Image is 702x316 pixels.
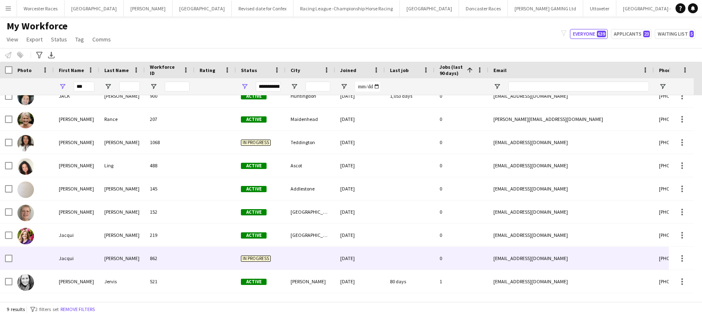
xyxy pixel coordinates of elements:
[385,84,435,107] div: 1,053 days
[286,224,335,246] div: [GEOGRAPHIC_DATA]
[17,158,34,175] img: Jacqueline Ling
[165,82,190,92] input: Workforce ID Filter Input
[54,200,99,223] div: [PERSON_NAME]
[335,154,385,177] div: [DATE]
[54,131,99,154] div: [PERSON_NAME]
[145,200,195,223] div: 152
[655,29,695,39] button: Waiting list5
[690,31,694,37] span: 5
[54,177,99,200] div: [PERSON_NAME]
[659,67,673,73] span: Phone
[99,84,145,107] div: [PERSON_NAME]
[435,84,488,107] div: 0
[54,247,99,270] div: Jacqui
[54,154,99,177] div: [PERSON_NAME]
[75,36,84,43] span: Tag
[335,270,385,293] div: [DATE]
[145,154,195,177] div: 488
[335,177,385,200] div: [DATE]
[92,36,111,43] span: Comms
[145,131,195,154] div: 1068
[51,36,67,43] span: Status
[488,108,654,130] div: [PERSON_NAME][EMAIL_ADDRESS][DOMAIN_NAME]
[335,84,385,107] div: [DATE]
[493,67,507,73] span: Email
[440,64,464,76] span: Jobs (last 90 days)
[23,34,46,45] a: Export
[488,131,654,154] div: [EMAIL_ADDRESS][DOMAIN_NAME]
[241,67,257,73] span: Status
[286,108,335,130] div: Maidenhead
[104,67,129,73] span: Last Name
[99,270,145,293] div: Jervis
[488,270,654,293] div: [EMAIL_ADDRESS][DOMAIN_NAME]
[241,93,267,99] span: Active
[335,200,385,223] div: [DATE]
[145,270,195,293] div: 521
[286,154,335,177] div: Ascot
[74,82,94,92] input: First Name Filter Input
[241,83,248,90] button: Open Filter Menu
[488,154,654,177] div: [EMAIL_ADDRESS][DOMAIN_NAME]
[99,108,145,130] div: Rance
[241,163,267,169] span: Active
[54,224,99,246] div: Jacqui
[145,247,195,270] div: 862
[286,131,335,154] div: Teddington
[340,67,356,73] span: Joined
[99,224,145,246] div: [PERSON_NAME]
[435,270,488,293] div: 1
[99,154,145,177] div: Ling
[17,274,34,291] img: Jacqueline Jervis
[241,279,267,285] span: Active
[145,108,195,130] div: 207
[508,82,649,92] input: Email Filter Input
[435,200,488,223] div: 0
[435,224,488,246] div: 0
[286,200,335,223] div: [GEOGRAPHIC_DATA]
[459,0,508,17] button: Doncaster Races
[59,83,66,90] button: Open Filter Menu
[89,34,114,45] a: Comms
[488,200,654,223] div: [EMAIL_ADDRESS][DOMAIN_NAME]
[305,82,330,92] input: City Filter Input
[46,50,56,60] app-action-btn: Export XLSX
[583,0,616,17] button: Uttoxeter
[17,112,34,128] img: Jackie Rance
[17,181,34,198] img: Jacqueline turner
[597,31,606,37] span: 639
[241,209,267,215] span: Active
[335,224,385,246] div: [DATE]
[488,177,654,200] div: [EMAIL_ADDRESS][DOMAIN_NAME]
[335,131,385,154] div: [DATE]
[17,228,34,244] img: Jacqui Allan
[286,84,335,107] div: Huntingdon
[150,83,157,90] button: Open Filter Menu
[54,84,99,107] div: JACK
[3,34,22,45] a: View
[335,247,385,270] div: [DATE]
[293,0,400,17] button: Racing League -Championship Horse Racing
[493,83,501,90] button: Open Filter Menu
[488,84,654,107] div: [EMAIL_ADDRESS][DOMAIN_NAME]
[241,140,271,146] span: In progress
[435,177,488,200] div: 0
[335,108,385,130] div: [DATE]
[435,131,488,154] div: 0
[390,67,409,73] span: Last job
[570,29,608,39] button: Everyone639
[59,305,96,314] button: Remove filters
[150,64,180,76] span: Workforce ID
[286,270,335,293] div: [PERSON_NAME]
[232,0,293,17] button: Revised date for Confex
[435,154,488,177] div: 0
[54,270,99,293] div: [PERSON_NAME]
[355,82,380,92] input: Joined Filter Input
[241,256,271,262] span: In progress
[340,83,348,90] button: Open Filter Menu
[241,186,267,192] span: Active
[17,205,34,221] img: Jacqueline Ward
[99,247,145,270] div: [PERSON_NAME]
[241,232,267,239] span: Active
[17,67,31,73] span: Photo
